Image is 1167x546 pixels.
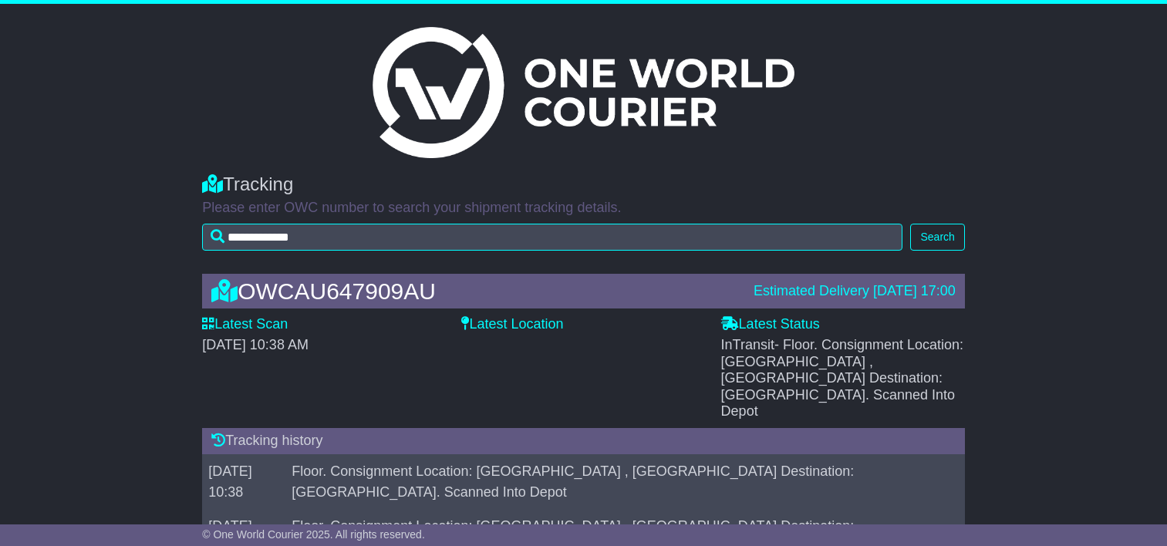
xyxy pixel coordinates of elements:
div: OWCAU647909AU [204,278,746,304]
label: Latest Status [721,316,820,333]
p: Please enter OWC number to search your shipment tracking details. [202,200,965,217]
button: Search [910,224,964,251]
div: Tracking history [202,428,965,454]
span: [DATE] 10:38 AM [202,337,309,352]
div: Tracking [202,174,965,196]
span: - Floor. Consignment Location: [GEOGRAPHIC_DATA] , [GEOGRAPHIC_DATA] Destination: [GEOGRAPHIC_DAT... [721,337,964,419]
img: Light [373,27,794,158]
label: Latest Scan [202,316,288,333]
td: Floor. Consignment Location: [GEOGRAPHIC_DATA] , [GEOGRAPHIC_DATA] Destination: [GEOGRAPHIC_DATA]... [285,454,953,509]
label: Latest Location [461,316,563,333]
span: InTransit [721,337,964,419]
td: [DATE] 10:38 [202,454,285,509]
div: Estimated Delivery [DATE] 17:00 [754,283,956,300]
span: © One World Courier 2025. All rights reserved. [202,528,425,541]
